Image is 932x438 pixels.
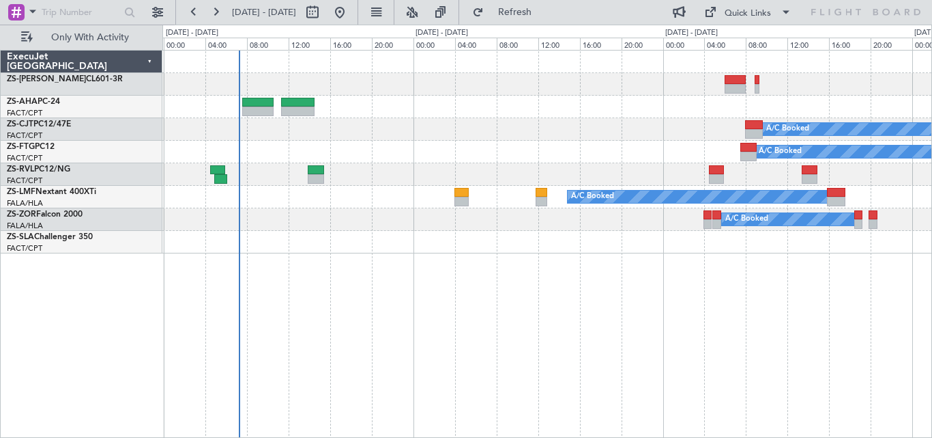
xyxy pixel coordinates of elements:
span: Only With Activity [35,33,144,42]
span: ZS-[PERSON_NAME] [7,75,86,83]
a: FACT/CPT [7,131,42,141]
div: 16:00 [330,38,372,50]
a: ZS-FTGPC12 [7,143,55,151]
a: ZS-AHAPC-24 [7,98,60,106]
span: ZS-FTG [7,143,35,151]
span: ZS-LMF [7,188,35,196]
a: FACT/CPT [7,176,42,186]
a: FACT/CPT [7,153,42,163]
div: [DATE] - [DATE] [416,27,468,39]
div: 16:00 [580,38,622,50]
div: A/C Booked [571,187,614,207]
span: ZS-CJT [7,120,33,128]
a: ZS-RVLPC12/NG [7,165,70,174]
div: 12:00 [538,38,580,50]
div: 08:00 [746,38,787,50]
div: [DATE] - [DATE] [665,27,718,39]
div: 04:00 [455,38,497,50]
div: 04:00 [704,38,746,50]
a: ZS-ZORFalcon 2000 [7,210,83,219]
a: FALA/HLA [7,221,43,231]
div: 08:00 [247,38,289,50]
div: A/C Booked [725,209,768,230]
div: 12:00 [787,38,829,50]
span: Refresh [486,8,544,17]
div: Quick Links [725,7,771,20]
span: ZS-AHA [7,98,38,106]
a: FALA/HLA [7,198,43,208]
a: FACT/CPT [7,108,42,118]
div: 20:00 [372,38,413,50]
span: ZS-ZOR [7,210,36,219]
button: Only With Activity [15,27,148,49]
a: ZS-[PERSON_NAME]CL601-3R [7,75,123,83]
button: Refresh [466,1,548,23]
div: 16:00 [829,38,871,50]
div: 00:00 [663,38,705,50]
div: 08:00 [497,38,538,50]
a: FACT/CPT [7,243,42,254]
input: Trip Number [42,2,120,23]
div: 04:00 [205,38,247,50]
span: ZS-SLA [7,233,34,241]
span: [DATE] - [DATE] [232,6,296,18]
div: A/C Booked [759,141,802,162]
div: [DATE] - [DATE] [166,27,218,39]
div: 00:00 [413,38,455,50]
div: 00:00 [164,38,205,50]
button: Quick Links [697,1,798,23]
div: 20:00 [871,38,912,50]
span: ZS-RVL [7,165,34,174]
a: ZS-LMFNextant 400XTi [7,188,96,196]
div: 12:00 [289,38,330,50]
div: 20:00 [622,38,663,50]
div: A/C Booked [766,119,809,139]
a: ZS-CJTPC12/47E [7,120,71,128]
a: ZS-SLAChallenger 350 [7,233,93,241]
